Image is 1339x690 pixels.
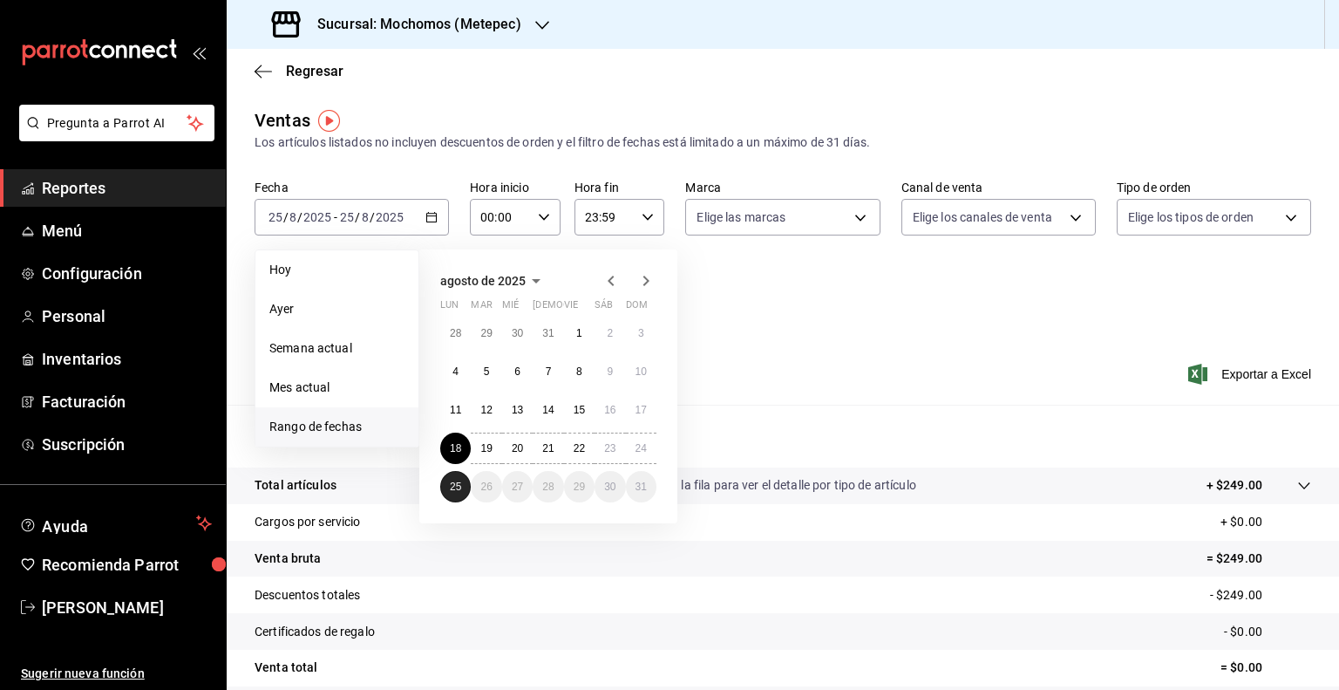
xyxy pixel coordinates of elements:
button: 5 de agosto de 2025 [471,356,501,387]
abbr: 10 de agosto de 2025 [636,365,647,378]
button: 28 de agosto de 2025 [533,471,563,502]
p: = $249.00 [1206,550,1311,568]
span: Menú [42,219,212,243]
abbr: 12 de agosto de 2025 [480,404,492,416]
label: Canal de venta [901,181,1096,194]
button: 28 de julio de 2025 [440,318,471,349]
span: Elige los tipos de orden [1128,208,1254,226]
button: 22 de agosto de 2025 [564,433,595,464]
abbr: 6 de agosto de 2025 [514,365,520,378]
button: 19 de agosto de 2025 [471,433,501,464]
img: Tooltip marker [318,110,340,132]
button: 29 de agosto de 2025 [564,471,595,502]
abbr: 3 de agosto de 2025 [638,327,644,339]
span: / [355,210,360,224]
button: 23 de agosto de 2025 [595,433,625,464]
abbr: 28 de julio de 2025 [450,327,461,339]
input: -- [268,210,283,224]
button: Regresar [255,63,343,79]
button: 26 de agosto de 2025 [471,471,501,502]
button: 31 de agosto de 2025 [626,471,656,502]
abbr: 31 de agosto de 2025 [636,481,647,493]
button: 7 de agosto de 2025 [533,356,563,387]
p: Descuentos totales [255,586,360,605]
button: 16 de agosto de 2025 [595,394,625,426]
abbr: 11 de agosto de 2025 [450,404,461,416]
span: Mes actual [269,379,404,397]
p: Da clic en la fila para ver el detalle por tipo de artículo [627,476,916,495]
button: 3 de agosto de 2025 [626,318,656,349]
button: 30 de agosto de 2025 [595,471,625,502]
button: 6 de agosto de 2025 [502,356,533,387]
button: 18 de agosto de 2025 [440,433,471,464]
label: Hora fin [574,181,665,194]
button: 8 de agosto de 2025 [564,356,595,387]
span: Recomienda Parrot [42,553,212,577]
span: Ayuda [42,513,189,534]
p: Resumen [255,426,1311,447]
button: 17 de agosto de 2025 [626,394,656,426]
input: ---- [302,210,332,224]
span: Facturación [42,390,212,413]
span: [PERSON_NAME] [42,596,212,619]
label: Marca [685,181,880,194]
span: Inventarios [42,347,212,371]
span: Pregunta a Parrot AI [47,114,187,133]
span: / [283,210,289,224]
abbr: 15 de agosto de 2025 [574,404,585,416]
abbr: 20 de agosto de 2025 [512,442,523,454]
button: 25 de agosto de 2025 [440,471,471,502]
button: 31 de julio de 2025 [533,318,563,349]
abbr: 7 de agosto de 2025 [546,365,552,378]
button: 9 de agosto de 2025 [595,356,625,387]
abbr: martes [471,299,492,318]
div: Los artículos listados no incluyen descuentos de orden y el filtro de fechas está limitado a un m... [255,133,1311,152]
abbr: 26 de agosto de 2025 [480,481,492,493]
span: Suscripción [42,433,212,456]
abbr: 27 de agosto de 2025 [512,481,523,493]
abbr: viernes [564,299,578,318]
p: Certificados de regalo [255,623,375,641]
label: Tipo de orden [1117,181,1311,194]
button: 11 de agosto de 2025 [440,394,471,426]
button: 20 de agosto de 2025 [502,433,533,464]
button: 21 de agosto de 2025 [533,433,563,464]
abbr: 22 de agosto de 2025 [574,442,585,454]
button: 30 de julio de 2025 [502,318,533,349]
span: / [370,210,375,224]
input: -- [289,210,297,224]
span: Personal [42,304,212,328]
span: Regresar [286,63,343,79]
p: Venta bruta [255,550,321,568]
button: open_drawer_menu [192,45,206,59]
abbr: 21 de agosto de 2025 [542,442,554,454]
button: 12 de agosto de 2025 [471,394,501,426]
span: Sugerir nueva función [21,665,212,683]
span: Elige los canales de venta [913,208,1052,226]
button: 4 de agosto de 2025 [440,356,471,387]
abbr: 2 de agosto de 2025 [607,327,613,339]
abbr: lunes [440,299,459,318]
abbr: miércoles [502,299,519,318]
p: - $249.00 [1210,586,1311,605]
input: -- [361,210,370,224]
button: 14 de agosto de 2025 [533,394,563,426]
abbr: 25 de agosto de 2025 [450,481,461,493]
button: agosto de 2025 [440,270,547,291]
abbr: sábado [595,299,613,318]
span: - [334,210,337,224]
span: Configuración [42,262,212,285]
abbr: 5 de agosto de 2025 [484,365,490,378]
span: Ayer [269,300,404,318]
abbr: domingo [626,299,648,318]
abbr: 9 de agosto de 2025 [607,365,613,378]
p: Total artículos [255,476,336,495]
abbr: 8 de agosto de 2025 [576,365,582,378]
button: 27 de agosto de 2025 [502,471,533,502]
label: Fecha [255,181,449,194]
p: + $249.00 [1206,476,1262,495]
button: Exportar a Excel [1192,364,1311,385]
span: Reportes [42,176,212,200]
label: Hora inicio [470,181,561,194]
